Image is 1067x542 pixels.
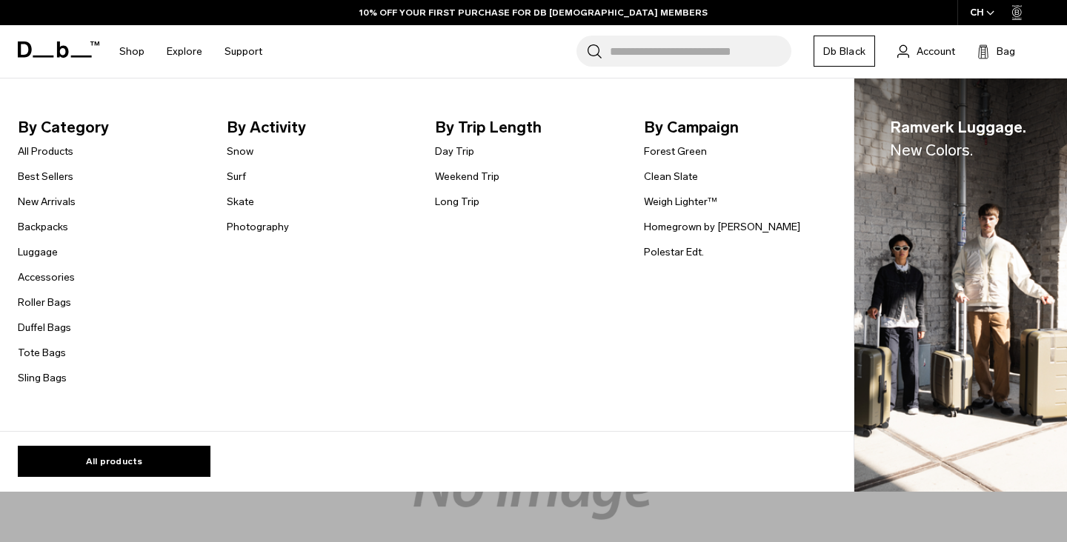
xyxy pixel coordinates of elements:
a: Long Trip [435,194,479,210]
span: Account [917,44,955,59]
a: Forest Green [644,144,707,159]
a: Skate [227,194,254,210]
a: New Arrivals [18,194,76,210]
a: Clean Slate [644,169,698,184]
a: Polestar Edt. [644,244,704,260]
a: Backpacks [18,219,68,235]
a: Account [897,42,955,60]
span: Ramverk Luggage. [890,116,1026,162]
span: Bag [997,44,1015,59]
a: Ramverk Luggage.New Colors. Db [854,78,1067,492]
a: Sling Bags [18,370,67,386]
a: Luggage [18,244,58,260]
a: Duffel Bags [18,320,71,335]
a: Shop [119,25,144,78]
a: Day Trip [435,144,474,159]
a: Accessories [18,270,75,285]
a: Photography [227,219,289,235]
span: By Activity [227,116,412,139]
a: Support [225,25,262,78]
a: Db Black [814,36,875,67]
span: By Campaign [644,116,829,139]
a: Best Sellers [18,169,73,184]
a: Roller Bags [18,295,71,310]
button: Bag [977,42,1015,60]
a: Explore [167,25,202,78]
a: All Products [18,144,73,159]
a: Surf [227,169,246,184]
span: New Colors. [890,141,973,159]
a: Weekend Trip [435,169,499,184]
a: Tote Bags [18,345,66,361]
a: Snow [227,144,253,159]
nav: Main Navigation [108,25,273,78]
img: Db [854,78,1067,492]
a: Homegrown by [PERSON_NAME] [644,219,800,235]
a: All products [18,446,210,477]
span: By Trip Length [435,116,620,139]
a: 10% OFF YOUR FIRST PURCHASE FOR DB [DEMOGRAPHIC_DATA] MEMBERS [359,6,708,19]
span: By Category [18,116,203,139]
a: Weigh Lighter™ [644,194,717,210]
